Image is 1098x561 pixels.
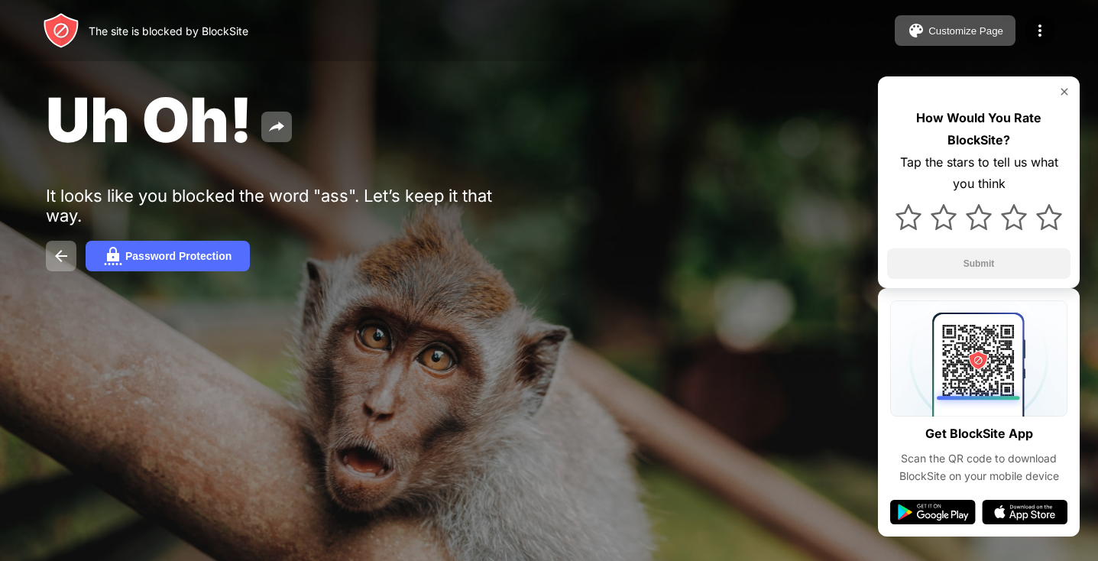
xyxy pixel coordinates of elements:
img: back.svg [52,247,70,265]
img: app-store.svg [982,500,1067,524]
img: star.svg [896,204,921,230]
img: qrcode.svg [890,300,1067,417]
button: Password Protection [86,241,250,271]
img: star.svg [1001,204,1027,230]
div: Tap the stars to tell us what you think [887,151,1070,196]
img: share.svg [267,118,286,136]
img: star.svg [931,204,957,230]
div: Password Protection [125,250,232,262]
img: star.svg [966,204,992,230]
img: header-logo.svg [43,12,79,49]
img: password.svg [104,247,122,265]
img: star.svg [1036,204,1062,230]
div: Customize Page [928,25,1003,37]
div: The site is blocked by BlockSite [89,24,248,37]
span: Uh Oh! [46,83,252,157]
div: It looks like you blocked the word "ass". Let’s keep it that way. [46,186,518,225]
div: Get BlockSite App [925,423,1033,445]
button: Customize Page [895,15,1015,46]
img: menu-icon.svg [1031,21,1049,40]
div: How Would You Rate BlockSite? [887,107,1070,151]
img: rate-us-close.svg [1058,86,1070,98]
img: pallet.svg [907,21,925,40]
div: Scan the QR code to download BlockSite on your mobile device [890,450,1067,485]
button: Submit [887,248,1070,279]
img: google-play.svg [890,500,976,524]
